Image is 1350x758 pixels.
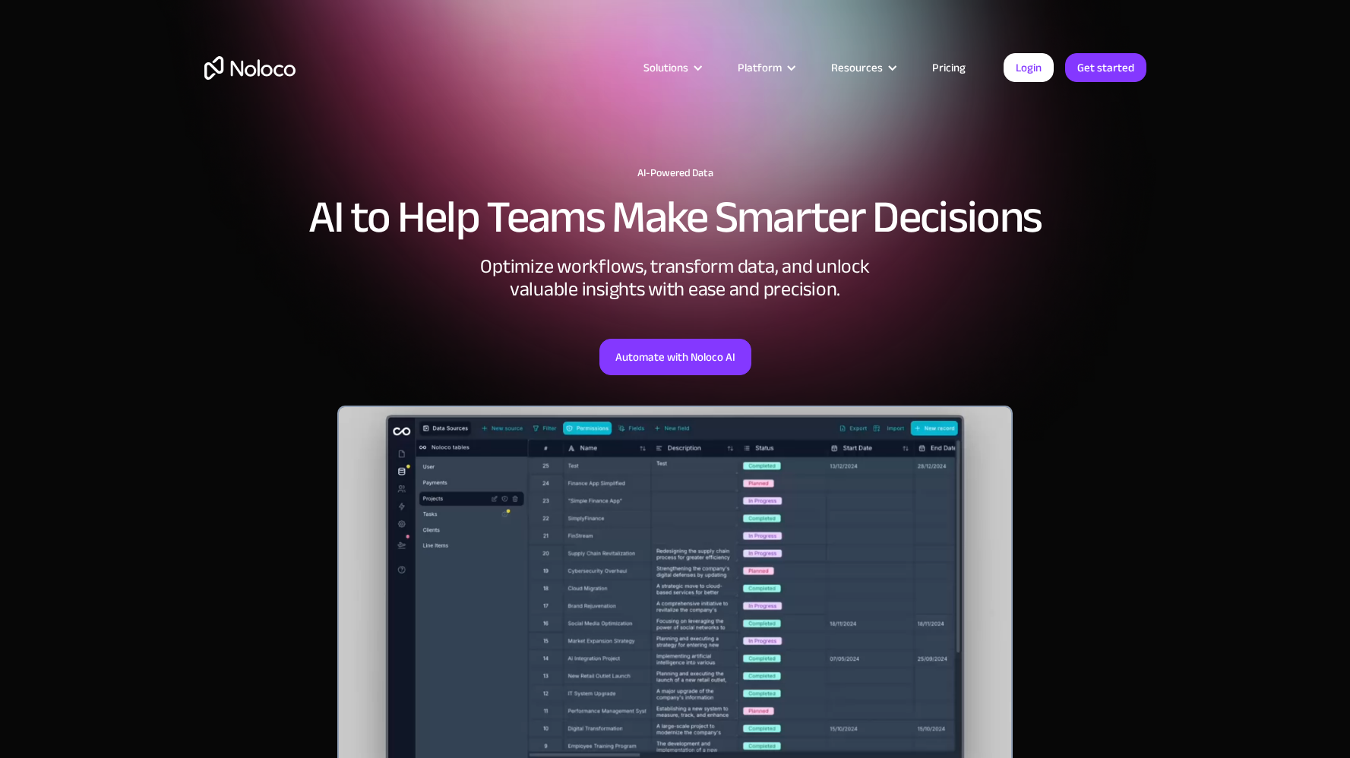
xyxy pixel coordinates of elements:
[204,194,1146,240] h2: AI to Help Teams Make Smarter Decisions
[204,56,296,80] a: home
[913,58,985,77] a: Pricing
[719,58,812,77] div: Platform
[624,58,719,77] div: Solutions
[738,58,782,77] div: Platform
[831,58,883,77] div: Resources
[447,255,903,301] div: Optimize workflows, transform data, and unlock valuable insights with ease and precision.
[204,167,1146,179] h1: AI-Powered Data
[599,339,751,375] a: Automate with Noloco AI
[1065,53,1146,82] a: Get started
[812,58,913,77] div: Resources
[1004,53,1054,82] a: Login
[643,58,688,77] div: Solutions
